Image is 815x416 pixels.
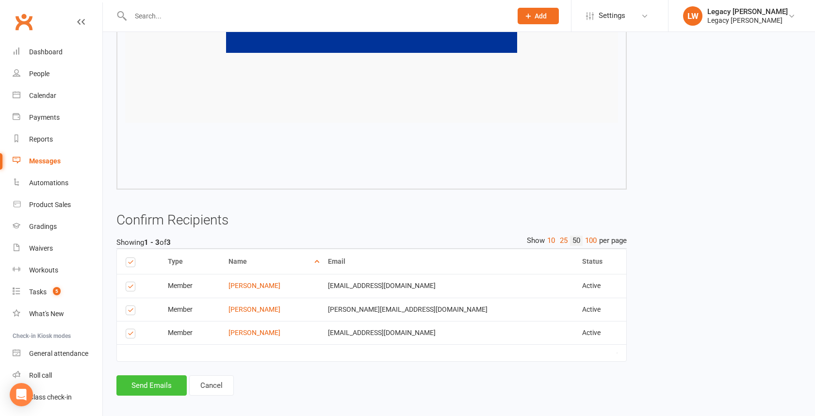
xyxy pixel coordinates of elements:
a: Waivers [13,238,102,259]
div: Legacy [PERSON_NAME] [707,7,788,16]
a: Messages [13,150,102,172]
a: 100 [583,236,599,246]
a: [PERSON_NAME] [228,305,280,313]
a: Class kiosk mode [13,386,102,408]
a: Product Sales [13,194,102,216]
strong: 1 - 3 [144,238,160,247]
th: Email [319,249,573,274]
a: Roll call [13,365,102,386]
div: Messages [29,157,61,165]
a: People [13,63,102,85]
a: Cancel [189,375,234,396]
div: Waivers [29,244,53,252]
input: Search... [128,9,505,23]
a: 50 [570,236,583,246]
a: Gradings [13,216,102,238]
td: Active [573,321,626,344]
h3: Confirm Recipients [116,213,627,228]
span: [PERSON_NAME][EMAIL_ADDRESS][DOMAIN_NAME] [328,305,488,313]
div: Workouts [29,266,58,274]
a: Tasks 5 [13,281,102,303]
td: Member [159,298,220,321]
a: Clubworx [12,10,36,34]
div: Legacy [PERSON_NAME] [707,16,788,25]
span: [EMAIL_ADDRESS][DOMAIN_NAME] [328,282,436,289]
div: Dashboard [29,48,63,56]
a: Calendar [13,85,102,107]
div: Showing of [116,237,627,249]
a: 10 [545,236,557,246]
td: Member [159,321,220,344]
a: [PERSON_NAME] [228,329,280,336]
button: Add [518,8,559,24]
a: [PERSON_NAME] [228,282,280,289]
a: Automations [13,172,102,194]
div: Gradings [29,223,57,230]
span: Add [535,12,547,20]
div: Tasks [29,288,47,296]
div: Open Intercom Messenger [10,383,33,406]
a: Reports [13,128,102,150]
div: Class check-in [29,393,72,401]
div: Roll call [29,371,52,379]
div: Automations [29,179,68,187]
strong: 3 [166,238,171,247]
a: General attendance kiosk mode [13,343,102,365]
div: Show per page [527,236,627,246]
span: 5 [53,287,61,295]
div: Product Sales [29,201,71,208]
th: Type [159,249,220,274]
th: Name [220,249,319,274]
span: [EMAIL_ADDRESS][DOMAIN_NAME] [328,329,436,336]
th: Status [573,249,626,274]
a: What's New [13,303,102,325]
a: Dashboard [13,41,102,63]
div: What's New [29,310,64,318]
td: Member [159,274,220,297]
td: Active [573,298,626,321]
button: Send Emails [116,375,187,396]
span: Settings [599,5,625,27]
a: Workouts [13,259,102,281]
a: Payments [13,107,102,128]
div: People [29,70,49,78]
div: General attendance [29,350,88,357]
a: 25 [557,236,570,246]
div: Reports [29,135,53,143]
div: Payments [29,113,60,121]
div: Calendar [29,92,56,99]
div: LW [683,6,702,26]
td: Active [573,274,626,297]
